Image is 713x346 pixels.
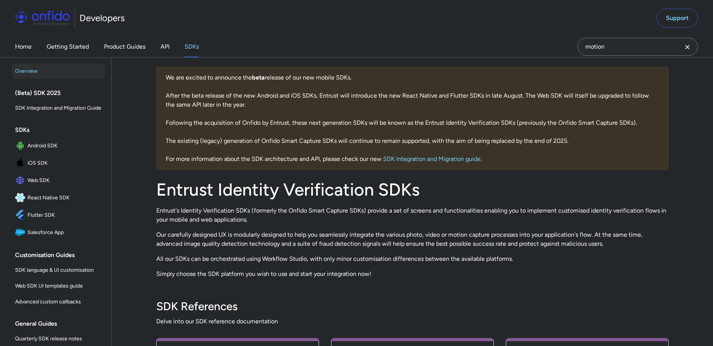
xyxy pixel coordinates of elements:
a: IconSalesforce AppSalesforce App [12,224,105,241]
img: IconiOS SDK [15,158,27,168]
b: beta [252,74,265,81]
h1: Developers [79,12,125,24]
input: Onfido search input field [577,38,698,56]
h1: Entrust Identity Verification SDKs [156,179,669,200]
a: IconiOS SDKiOS SDK [12,155,105,171]
span: SDK Integration and Migration Guide [15,104,102,113]
a: Getting Started [47,36,89,57]
span: Flutter SDK [27,210,102,220]
p: Simply choose the SDK platform you wish to use and start your integration now! [156,269,669,279]
a: SDK Integration and Migration Guide [12,101,105,116]
a: IconWeb SDKWeb SDK [12,172,105,189]
div: We are excited to announce the release of our new mobile SDKs. After the beta release of the new ... [156,67,669,170]
img: IconReact Native SDK [15,193,27,203]
h3: SDK References [156,299,669,314]
span: Web SDK [27,175,102,186]
a: SDK language & UI customisation [12,263,105,278]
a: API [160,36,169,57]
a: Product Guides [104,36,145,57]
div: (Beta) SDK 2025 [15,86,108,101]
img: IconWeb SDK [15,175,27,186]
span: Overview [15,67,102,76]
span: iOS SDK [27,158,102,168]
span: Delve into our SDK reference documentation [156,317,669,326]
span: SDK language & UI customisation [15,266,102,275]
div: Customisation Guides [15,248,108,263]
a: Advanced custom callbacks [12,294,105,309]
img: Onfido Logo [15,11,70,26]
a: SDK Integration and Migration guide [383,155,481,162]
p: Our carefully designed UX is modularly designed to help you seamlessly integrate the various phot... [156,230,669,248]
span: Salesforce App [27,227,102,238]
a: IconFlutter SDKFlutter SDK [12,207,105,224]
p: Entrust's Identity Verification SDKs (formerly the Onfido Smart Capture SDKs) provide a set of sc... [156,206,669,224]
a: IconReact Native SDKReact Native SDK [12,190,105,206]
span: Advanced custom callbacks [15,297,102,306]
a: SDKs [185,36,199,57]
span: Android SDK [27,141,102,151]
a: Home [15,36,32,57]
a: Web SDK UI templates guide [12,279,105,294]
a: Overview [12,64,105,79]
div: SDKs [15,122,108,138]
a: Support [657,9,698,28]
span: Quarterly SDK release notes [15,334,102,343]
img: IconFlutter SDK [15,210,27,220]
span: React Native SDK [27,193,102,203]
span: Web SDK UI templates guide [15,282,102,291]
a: IconAndroid SDKAndroid SDK [12,138,105,154]
img: IconSalesforce App [15,227,27,238]
svg: Clear search field button [683,43,692,52]
img: IconAndroid SDK [15,141,27,151]
div: General Guides [15,316,108,331]
p: All our SDKs can be orchestrated using Workflow Studio, with only minor customisation differences... [156,254,669,263]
